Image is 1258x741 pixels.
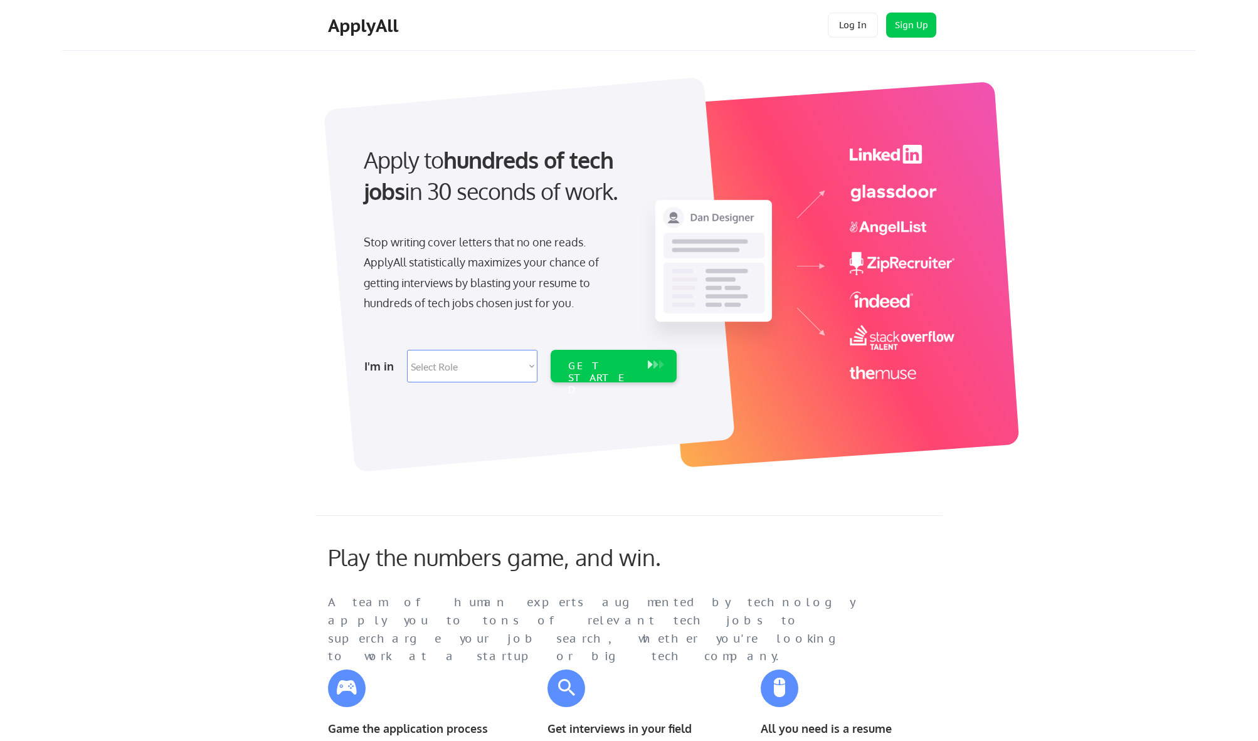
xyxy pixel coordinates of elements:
div: GET STARTED [568,360,635,396]
div: Apply to in 30 seconds of work. [364,144,672,208]
div: A team of human experts augmented by technology apply you to tons of relevant tech jobs to superc... [328,594,880,666]
div: I'm in [364,356,399,376]
div: Play the numbers game, and win. [328,544,717,570]
div: Get interviews in your field [547,720,717,738]
div: Stop writing cover letters that no one reads. ApplyAll statistically maximizes your chance of get... [364,232,621,313]
button: Sign Up [886,13,936,38]
button: Log In [828,13,878,38]
strong: hundreds of tech jobs [364,145,619,205]
div: ApplyAll [328,15,402,36]
div: Game the application process [328,720,497,738]
div: All you need is a resume [761,720,930,738]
